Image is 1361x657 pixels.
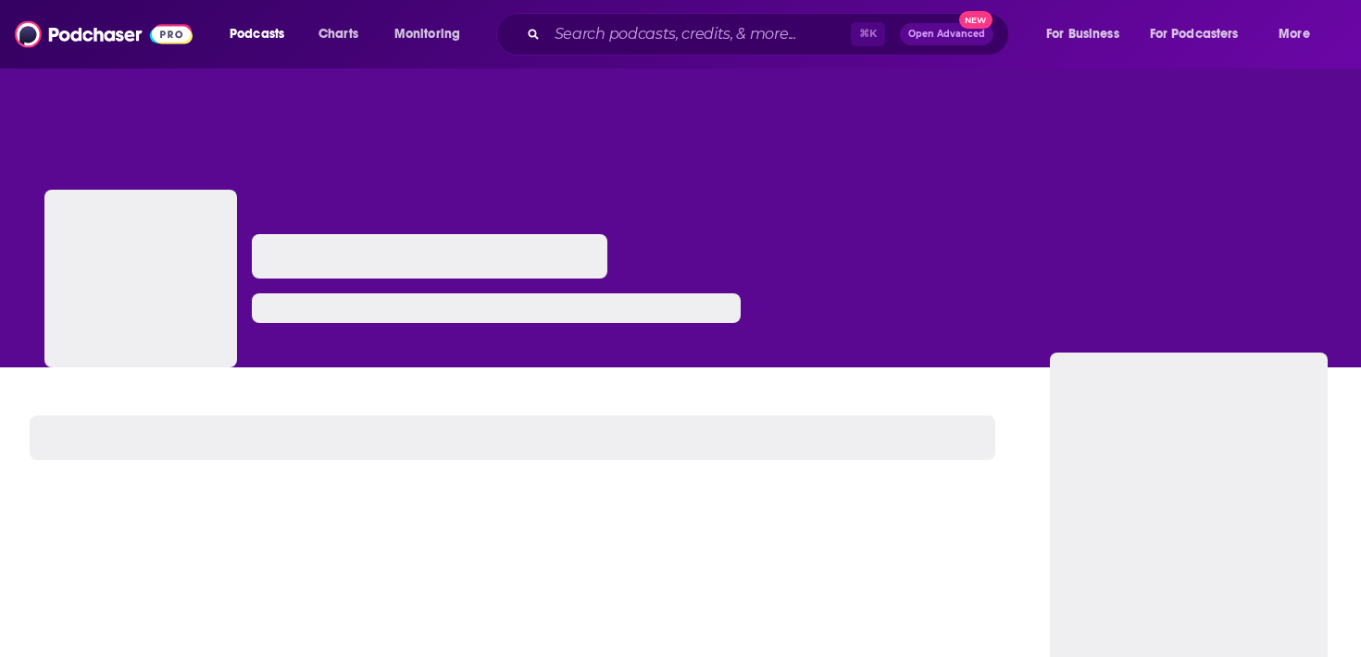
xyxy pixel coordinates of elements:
[1279,21,1310,47] span: More
[1266,19,1333,49] button: open menu
[381,19,484,49] button: open menu
[1150,21,1239,47] span: For Podcasters
[1046,21,1119,47] span: For Business
[230,21,284,47] span: Podcasts
[318,21,358,47] span: Charts
[851,22,885,46] span: ⌘ K
[1138,19,1266,49] button: open menu
[1033,19,1142,49] button: open menu
[217,19,308,49] button: open menu
[306,19,369,49] a: Charts
[514,13,1027,56] div: Search podcasts, credits, & more...
[394,21,460,47] span: Monitoring
[900,23,993,45] button: Open AdvancedNew
[547,19,851,49] input: Search podcasts, credits, & more...
[959,11,993,29] span: New
[15,17,193,52] img: Podchaser - Follow, Share and Rate Podcasts
[908,30,985,39] span: Open Advanced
